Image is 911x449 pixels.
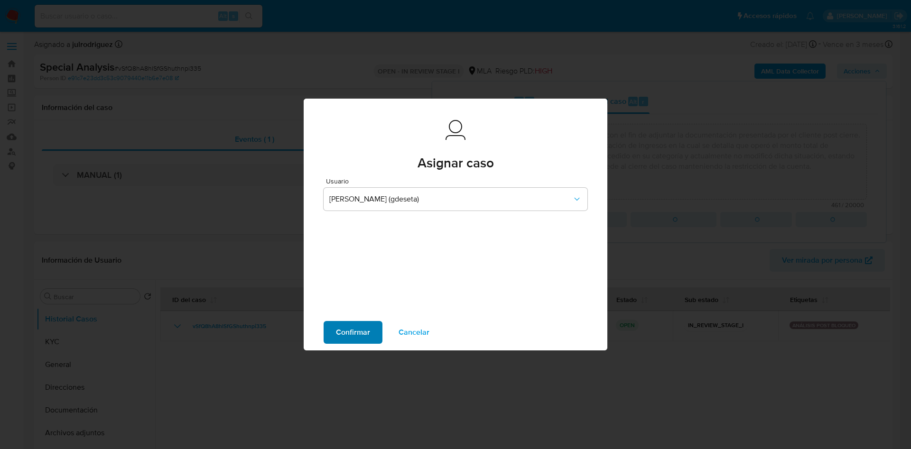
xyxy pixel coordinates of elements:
span: Asignar caso [418,156,494,170]
span: [PERSON_NAME] (gdeseta) [329,194,572,204]
span: Cancelar [399,322,429,343]
button: [PERSON_NAME] (gdeseta) [324,188,587,211]
span: Usuario [326,178,590,184]
span: Confirmar [336,322,370,343]
button: Cancelar [386,321,442,344]
button: Confirmar [324,321,382,344]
